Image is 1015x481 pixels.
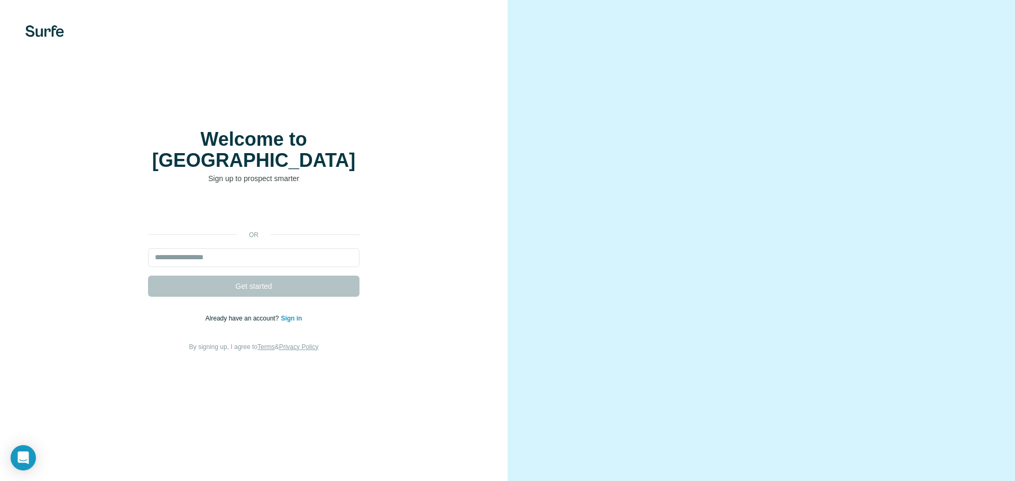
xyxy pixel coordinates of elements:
a: Sign in [281,315,302,322]
a: Privacy Policy [279,343,319,351]
p: Sign up to prospect smarter [148,173,359,184]
div: Open Intercom Messenger [11,445,36,470]
h1: Welcome to [GEOGRAPHIC_DATA] [148,129,359,171]
a: Terms [257,343,275,351]
span: Already have an account? [206,315,281,322]
iframe: Bouton "Se connecter avec Google" [143,200,365,223]
img: Surfe's logo [25,25,64,37]
p: or [237,230,271,240]
span: By signing up, I agree to & [189,343,319,351]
